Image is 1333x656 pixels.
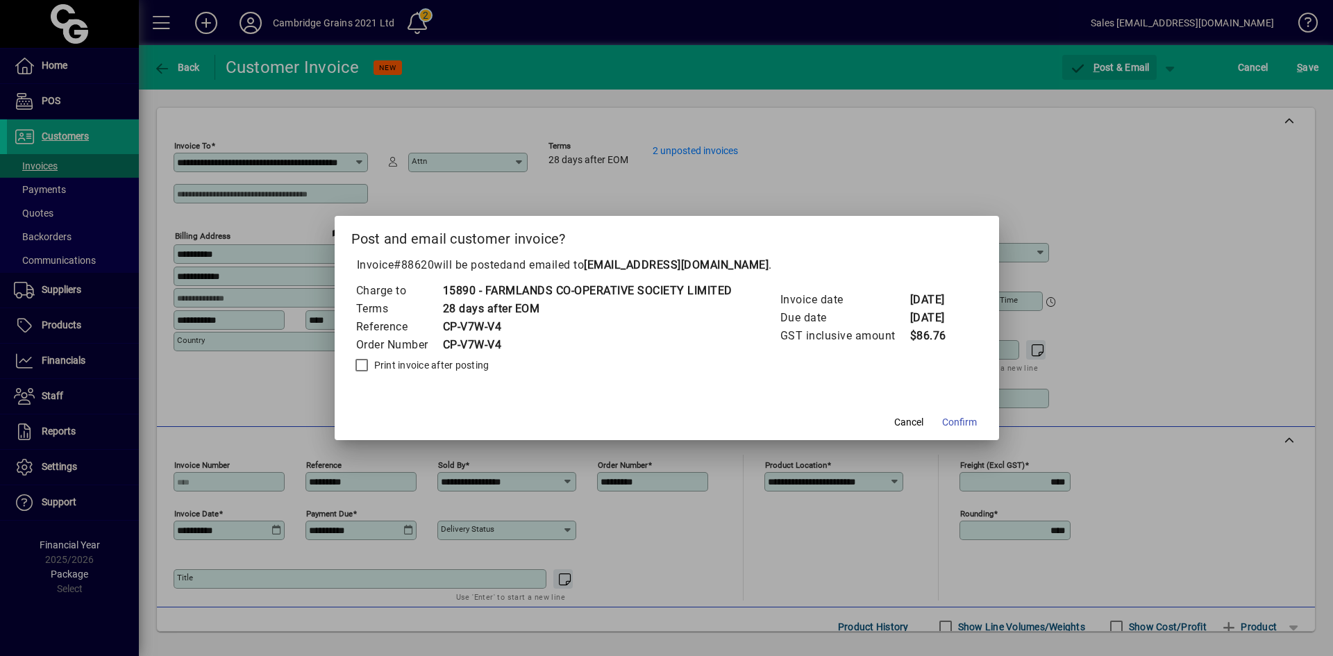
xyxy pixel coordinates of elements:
[909,309,965,327] td: [DATE]
[355,282,442,300] td: Charge to
[894,415,923,430] span: Cancel
[887,410,931,435] button: Cancel
[394,258,434,271] span: #88620
[355,318,442,336] td: Reference
[371,358,489,372] label: Print invoice after posting
[442,336,732,354] td: CP-V7W-V4
[780,291,909,309] td: Invoice date
[909,291,965,309] td: [DATE]
[442,318,732,336] td: CP-V7W-V4
[780,309,909,327] td: Due date
[351,257,982,274] p: Invoice will be posted .
[355,300,442,318] td: Terms
[442,282,732,300] td: 15890 - FARMLANDS CO-OPERATIVE SOCIETY LIMITED
[780,327,909,345] td: GST inclusive amount
[335,216,999,256] h2: Post and email customer invoice?
[506,258,769,271] span: and emailed to
[937,410,982,435] button: Confirm
[584,258,769,271] b: [EMAIL_ADDRESS][DOMAIN_NAME]
[442,300,732,318] td: 28 days after EOM
[909,327,965,345] td: $86.76
[942,415,977,430] span: Confirm
[355,336,442,354] td: Order Number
